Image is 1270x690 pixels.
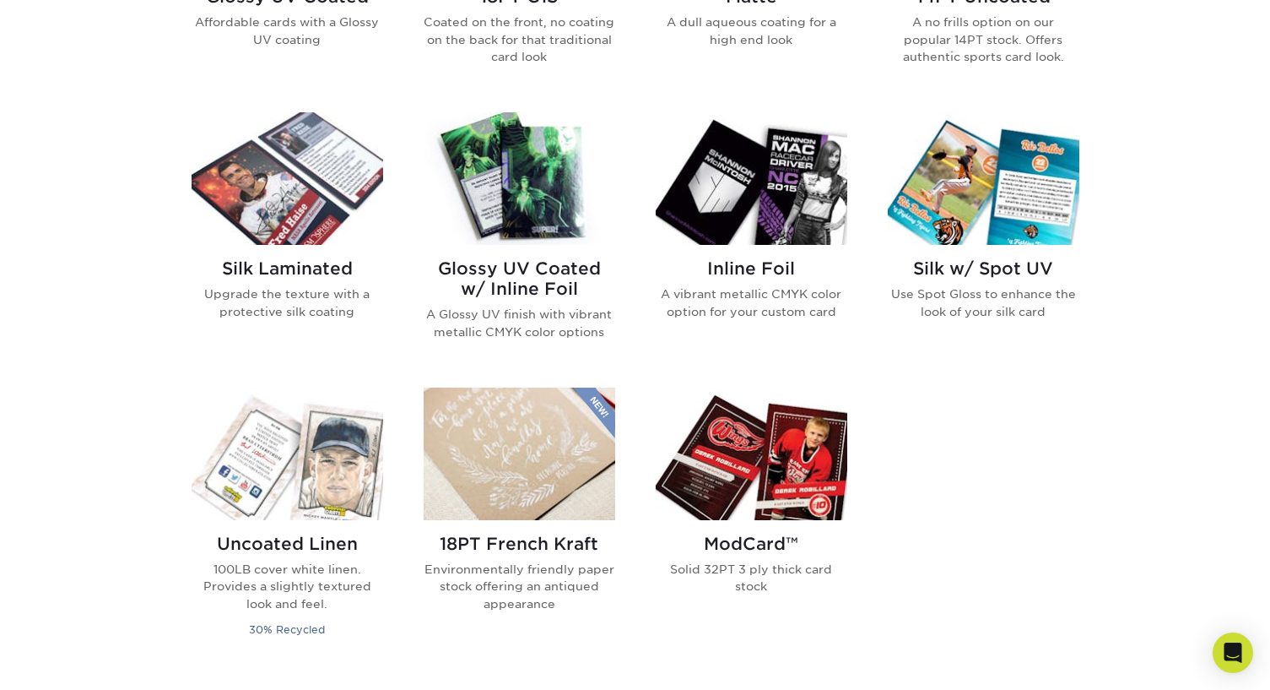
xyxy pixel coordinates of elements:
[656,534,847,554] h2: ModCard™
[424,388,615,520] img: 18PT French Kraft Trading Cards
[424,534,615,554] h2: 18PT French Kraft
[424,561,615,612] p: Environmentally friendly paper stock offering an antiqued appearance
[192,14,383,48] p: Affordable cards with a Glossy UV coating
[888,258,1079,279] h2: Silk w/ Spot UV
[656,258,847,279] h2: Inline Foil
[192,388,383,520] img: Uncoated Linen Trading Cards
[656,14,847,48] p: A dull aqueous coating for a high end look
[192,285,383,320] p: Upgrade the texture with a protective silk coating
[192,112,383,367] a: Silk Laminated Trading Cards Silk Laminated Upgrade the texture with a protective silk coating
[192,534,383,554] h2: Uncoated Linen
[192,258,383,279] h2: Silk Laminated
[424,112,615,367] a: Glossy UV Coated w/ Inline Foil Trading Cards Glossy UV Coated w/ Inline Foil A Glossy UV finish ...
[656,388,847,520] img: ModCard™ Trading Cards
[656,112,847,367] a: Inline Foil Trading Cards Inline Foil A vibrant metallic CMYK color option for your custom card
[1213,633,1253,673] div: Open Intercom Messenger
[656,388,847,660] a: ModCard™ Trading Cards ModCard™ Solid 32PT 3 ply thick card stock
[888,285,1079,320] p: Use Spot Gloss to enhance the look of your silk card
[424,258,615,299] h2: Glossy UV Coated w/ Inline Foil
[888,112,1079,245] img: Silk w/ Spot UV Trading Cards
[573,388,615,438] img: New Product
[656,561,847,595] p: Solid 32PT 3 ply thick card stock
[192,388,383,660] a: Uncoated Linen Trading Cards Uncoated Linen 100LB cover white linen. Provides a slightly textured...
[656,285,847,320] p: A vibrant metallic CMYK color option for your custom card
[888,112,1079,367] a: Silk w/ Spot UV Trading Cards Silk w/ Spot UV Use Spot Gloss to enhance the look of your silk card
[424,388,615,660] a: 18PT French Kraft Trading Cards 18PT French Kraft Environmentally friendly paper stock offering a...
[192,561,383,612] p: 100LB cover white linen. Provides a slightly textured look and feel.
[424,306,615,340] p: A Glossy UV finish with vibrant metallic CMYK color options
[888,14,1079,65] p: A no frills option on our popular 14PT stock. Offers authentic sports card look.
[192,112,383,245] img: Silk Laminated Trading Cards
[249,623,325,636] small: 30% Recycled
[656,112,847,245] img: Inline Foil Trading Cards
[424,14,615,65] p: Coated on the front, no coating on the back for that traditional card look
[424,112,615,245] img: Glossy UV Coated w/ Inline Foil Trading Cards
